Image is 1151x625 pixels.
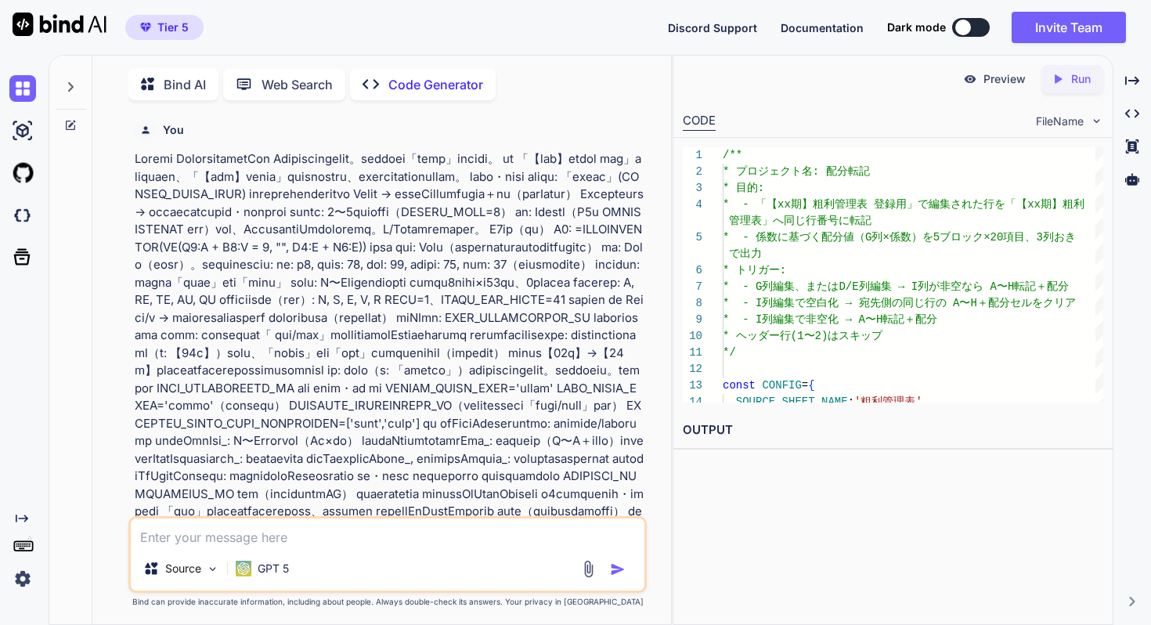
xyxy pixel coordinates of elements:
span: : [848,396,854,408]
span: Dark mode [887,20,946,35]
div: 13 [683,378,702,394]
span: 管理表」へ同じ行番号に転記 [729,215,871,227]
button: Documentation [781,20,864,36]
span: { [808,379,814,392]
p: Loremi DolorsitametCon Adipiscingelit。seddoei「temp」incidi。 ut 「【lab】etdol mag」aliquaen、「【adm】veni... [135,150,644,556]
img: GPT 5 [236,561,251,576]
span: '粗利管理表' [854,396,922,408]
span: * - 係数に基づく配分値（G列×係数）を5ブロック×20項目、3列おき [723,231,1076,244]
span: CONFIG [762,379,801,392]
img: Pick Models [206,562,219,576]
div: 7 [683,279,702,295]
p: Source [165,561,201,576]
span: const [723,379,756,392]
span: Discord Support [668,21,757,34]
p: GPT 5 [258,561,289,576]
div: 4 [683,197,702,213]
div: 10 [683,328,702,345]
div: 8 [683,295,702,312]
span: * - I列編集で非空化 → A〜H転記＋配分 [723,313,937,326]
div: 11 [683,345,702,361]
h6: You [163,122,184,138]
span: Tier 5 [157,20,189,35]
span: * プロジェクト名: 配分転記 [723,165,870,178]
img: chat [9,75,36,102]
span: * トリガー: [723,264,786,276]
div: 6 [683,262,702,279]
div: CODE [683,112,716,131]
p: Bind AI [164,75,206,94]
span: * - G列編集、またはD/E列編集 → I列が非空なら A〜H転記＋配分 [723,280,1069,293]
span: , [922,396,929,408]
button: premiumTier 5 [125,15,204,40]
span: * ヘッダー行(1〜2)はスキップ [723,330,882,342]
span: FileName [1036,114,1084,129]
h2: OUTPUT [673,412,1113,449]
div: 3 [683,180,702,197]
p: Bind can provide inaccurate information, including about people. Always double-check its answers.... [128,596,647,608]
span: SOURCE_SHEET_NAME [736,396,848,408]
span: で出力 [729,247,762,260]
span: Documentation [781,21,864,34]
div: 5 [683,229,702,246]
div: 12 [683,361,702,378]
img: chevron down [1090,114,1103,128]
span: * - 「【xx期】粗利管理表 登録用」で編集された行を「【xx期】粗利 [723,198,1084,211]
img: attachment [579,560,597,578]
img: preview [963,72,977,86]
img: settings [9,565,36,592]
span: * 目的: [723,182,764,194]
span: = [802,379,808,392]
img: icon [610,562,626,577]
img: ai-studio [9,117,36,144]
img: premium [140,23,151,32]
p: Run [1071,71,1091,87]
img: githubLight [9,160,36,186]
img: darkCloudIdeIcon [9,202,36,229]
button: Invite Team [1012,12,1126,43]
div: 2 [683,164,702,180]
span: * - I列編集で空白化 → 宛先側の同じ行の A〜H＋配分セルをクリア [723,297,1076,309]
div: 1 [683,147,702,164]
div: 9 [683,312,702,328]
button: Discord Support [668,20,757,36]
div: 14 [683,394,702,410]
p: Web Search [262,75,333,94]
p: Code Generator [388,75,483,94]
img: Bind AI [13,13,106,36]
p: Preview [983,71,1026,87]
